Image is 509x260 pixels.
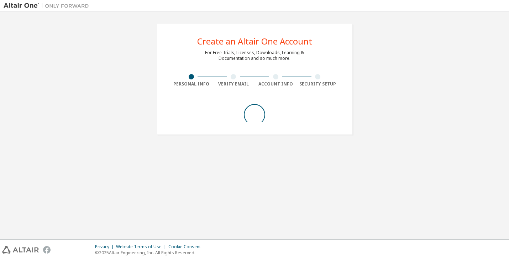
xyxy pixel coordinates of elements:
[4,2,93,9] img: Altair One
[95,244,116,250] div: Privacy
[170,81,212,87] div: Personal Info
[168,244,205,250] div: Cookie Consent
[212,81,255,87] div: Verify Email
[254,81,297,87] div: Account Info
[205,50,304,61] div: For Free Trials, Licenses, Downloads, Learning & Documentation and so much more.
[95,250,205,256] p: © 2025 Altair Engineering, Inc. All Rights Reserved.
[297,81,339,87] div: Security Setup
[197,37,312,46] div: Create an Altair One Account
[2,246,39,254] img: altair_logo.svg
[43,246,51,254] img: facebook.svg
[116,244,168,250] div: Website Terms of Use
